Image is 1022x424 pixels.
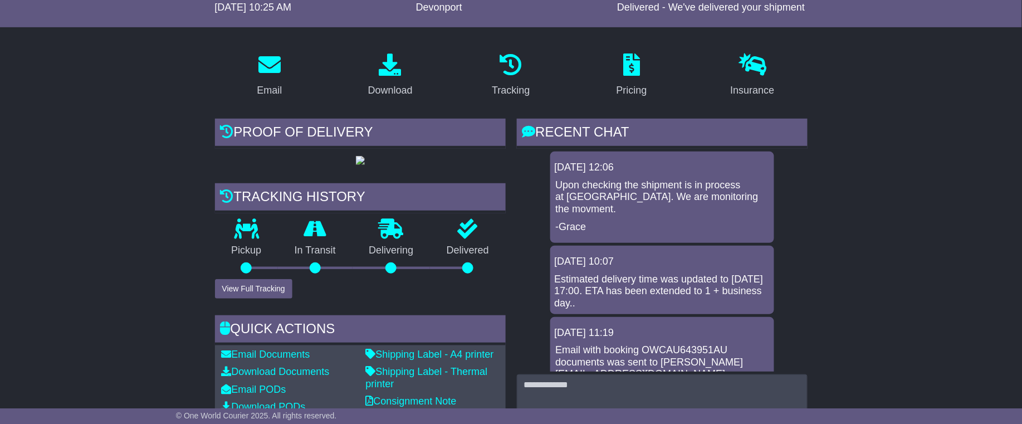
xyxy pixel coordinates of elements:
[517,119,808,149] div: RECENT CHAT
[356,156,365,165] img: GetPodImage
[723,50,782,102] a: Insurance
[555,274,770,310] div: Estimated delivery time was updated to [DATE] 17:00. ETA has been extended to 1 + business day..
[278,245,353,257] p: In Transit
[353,245,431,257] p: Delivering
[366,349,494,360] a: Shipping Label - A4 printer
[215,2,292,13] span: [DATE] 10:25 AM
[556,179,769,216] p: Upon checking the shipment is in process at [GEOGRAPHIC_DATA]. We are monitoring the movment.
[731,83,775,98] div: Insurance
[556,344,769,381] p: Email with booking OWCAU643951AU documents was sent to [PERSON_NAME][EMAIL_ADDRESS][DOMAIN_NAME].
[555,327,770,339] div: [DATE] 11:19
[215,279,292,299] button: View Full Tracking
[215,119,506,149] div: Proof of Delivery
[215,183,506,213] div: Tracking history
[176,411,337,420] span: © One World Courier 2025. All rights reserved.
[617,2,805,13] span: Delivered - We've delivered your shipment
[556,221,769,233] p: -Grace
[222,366,330,377] a: Download Documents
[366,366,488,389] a: Shipping Label - Thermal printer
[555,256,770,268] div: [DATE] 10:07
[366,396,457,407] a: Consignment Note
[609,50,654,102] a: Pricing
[222,384,286,395] a: Email PODs
[555,162,770,174] div: [DATE] 12:06
[368,83,413,98] div: Download
[492,83,530,98] div: Tracking
[430,245,506,257] p: Delivered
[222,401,306,412] a: Download PODs
[257,83,282,98] div: Email
[222,349,310,360] a: Email Documents
[250,50,289,102] a: Email
[215,245,278,257] p: Pickup
[617,83,647,98] div: Pricing
[215,315,506,345] div: Quick Actions
[485,50,537,102] a: Tracking
[416,2,462,13] span: Devonport
[361,50,420,102] a: Download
